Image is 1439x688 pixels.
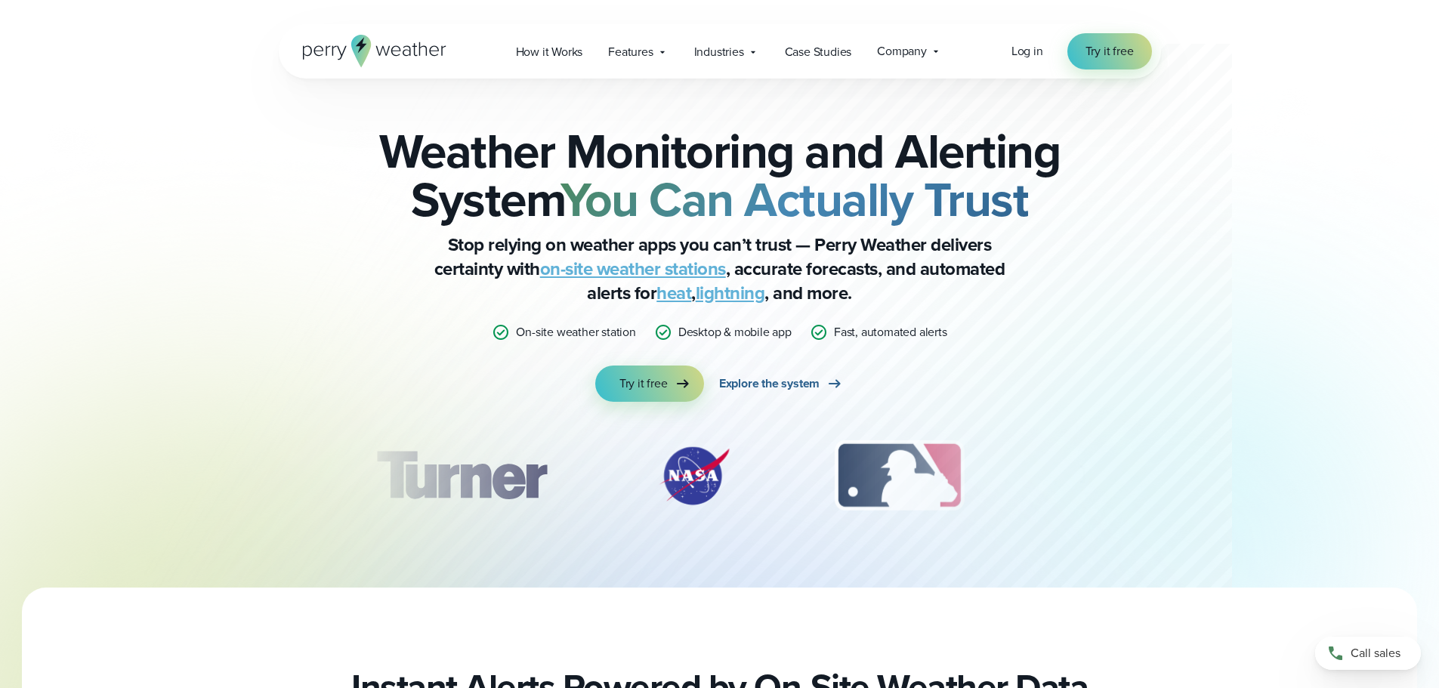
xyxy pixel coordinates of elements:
img: Turner-Construction_1.svg [354,438,568,514]
a: Log in [1011,42,1043,60]
span: Call sales [1351,644,1400,662]
a: Try it free [595,366,704,402]
div: 3 of 12 [820,438,979,514]
a: on-site weather stations [540,255,726,282]
a: Explore the system [719,366,844,402]
a: heat [656,279,691,307]
span: Explore the system [719,375,820,393]
a: How it Works [503,36,596,67]
p: Stop relying on weather apps you can’t trust — Perry Weather delivers certainty with , accurate f... [418,233,1022,305]
span: Company [877,42,927,60]
a: Case Studies [772,36,865,67]
span: Try it free [619,375,668,393]
div: 1 of 12 [354,438,568,514]
span: Case Studies [785,43,852,61]
img: PGA.svg [1051,438,1172,514]
a: Call sales [1315,637,1421,670]
div: slideshow [354,438,1085,521]
span: How it Works [516,43,583,61]
img: NASA.svg [641,438,747,514]
div: 2 of 12 [641,438,747,514]
span: Features [608,43,653,61]
a: lightning [696,279,765,307]
a: Try it free [1067,33,1152,69]
div: 4 of 12 [1051,438,1172,514]
p: Desktop & mobile app [678,323,792,341]
h2: Weather Monitoring and Alerting System [354,127,1085,224]
span: Industries [694,43,744,61]
p: On-site weather station [516,323,635,341]
strong: You Can Actually Trust [560,164,1028,235]
img: MLB.svg [820,438,979,514]
p: Fast, automated alerts [834,323,947,341]
span: Try it free [1085,42,1134,60]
